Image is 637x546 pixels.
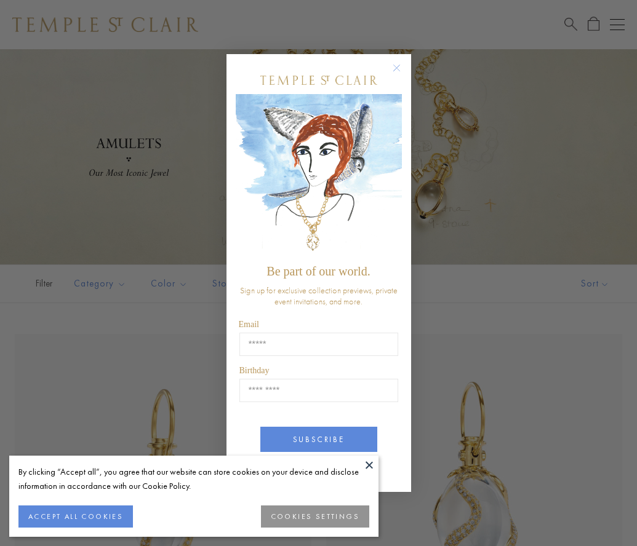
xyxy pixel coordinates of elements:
[395,66,411,82] button: Close dialog
[240,285,398,307] span: Sign up for exclusive collection previews, private event invitations, and more.
[236,94,402,258] img: c4a9eb12-d91a-4d4a-8ee0-386386f4f338.jpeg
[239,366,270,375] span: Birthday
[260,76,377,85] img: Temple St. Clair
[18,505,133,528] button: ACCEPT ALL COOKIES
[266,264,370,278] span: Be part of our world.
[239,320,259,329] span: Email
[260,427,377,452] button: SUBSCRIBE
[18,465,369,493] div: By clicking “Accept all”, you agree that our website can store cookies on your device and disclos...
[239,333,398,356] input: Email
[261,505,369,528] button: COOKIES SETTINGS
